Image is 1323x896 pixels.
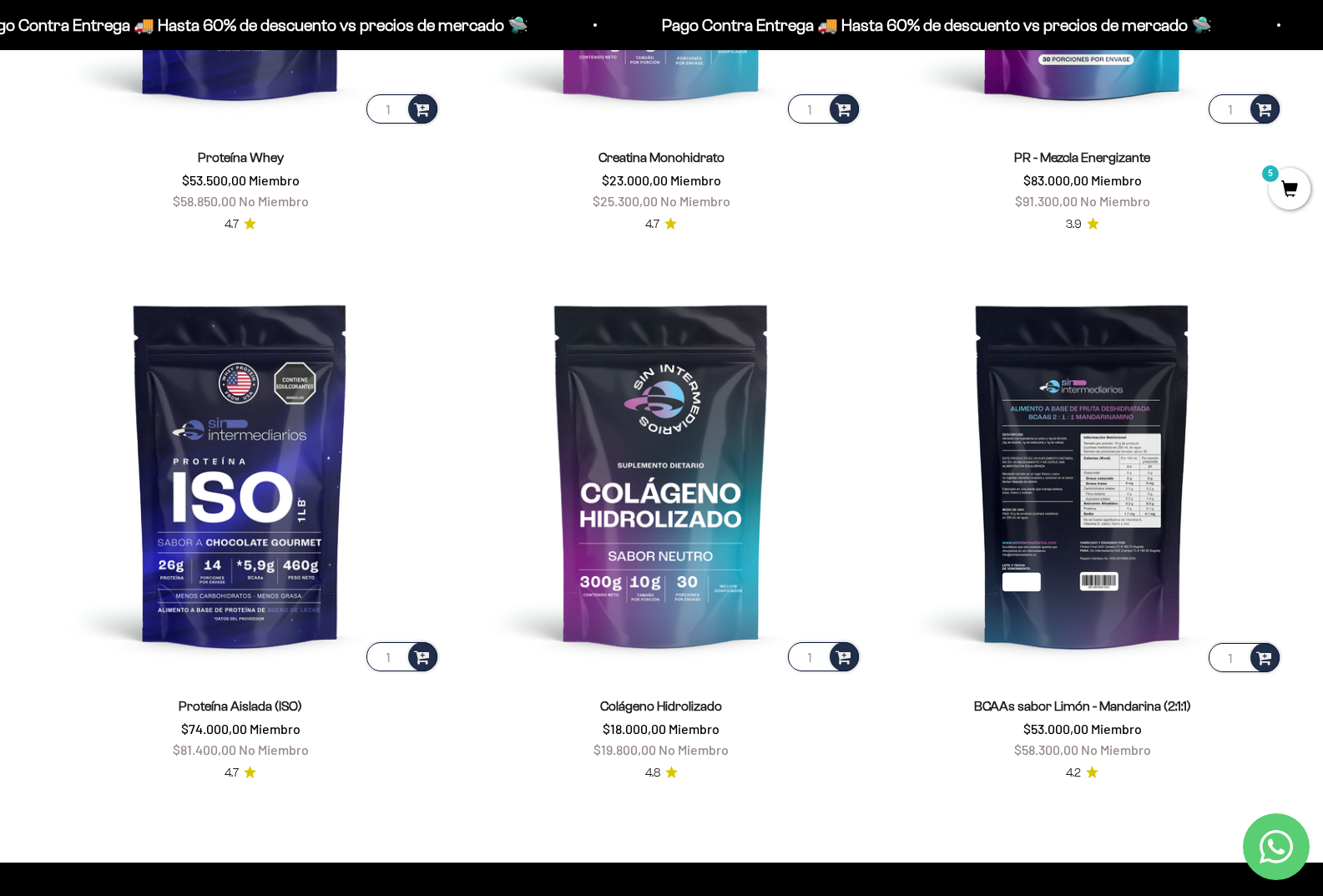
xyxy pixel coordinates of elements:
[1081,742,1151,757] span: No Miembro
[239,193,309,209] span: No Miembro
[250,721,300,737] span: Miembro
[225,764,239,782] span: 4.7
[1023,172,1088,188] span: $83.000,00
[600,699,722,713] a: Colágeno Hidrolizado
[640,12,1190,38] p: Pago Contra Entrega 🚚 Hasta 60% de descuento vs precios de mercado 🛸
[593,742,656,757] span: $19.800,00
[198,150,284,165] a: Proteína Whey
[882,274,1283,675] img: BCAAs sabor Limón - Mandarina (2:1:1)
[179,699,302,713] a: Proteína Aislada (ISO)
[239,742,309,757] span: No Miembro
[645,764,678,782] a: 4.84.8 de 5.0 estrellas
[1066,764,1098,782] a: 4.24.2 de 5.0 estrellas
[670,172,721,188] span: Miembro
[645,764,660,782] span: 4.8
[659,742,729,757] span: No Miembro
[1015,193,1078,209] span: $91.300,00
[598,150,725,165] a: Creatina Monohidrato
[1023,721,1088,737] span: $53.000,00
[974,699,1191,713] a: BCAAs sabor Limón - Mandarina (2:1:1)
[182,172,246,188] span: $53.500,00
[645,215,677,234] a: 4.74.7 de 5.0 estrellas
[602,172,668,188] span: $23.000,00
[1080,193,1150,209] span: No Miembro
[1014,150,1150,165] a: PR - Mezcla Energizante
[1091,721,1142,737] span: Miembro
[225,215,256,234] a: 4.74.7 de 5.0 estrellas
[593,193,658,209] span: $25.300,00
[1066,215,1082,234] span: 3.9
[1260,164,1280,184] mark: 5
[1066,215,1099,234] a: 3.93.9 de 5.0 estrellas
[669,721,720,737] span: Miembro
[603,721,666,737] span: $18.000,00
[1066,764,1081,782] span: 4.2
[645,215,659,234] span: 4.7
[1014,742,1078,757] span: $58.300,00
[660,193,730,209] span: No Miembro
[1269,181,1310,200] a: 5
[225,215,239,234] span: 4.7
[249,172,300,188] span: Miembro
[225,764,256,782] a: 4.74.7 de 5.0 estrellas
[1091,172,1142,188] span: Miembro
[173,742,236,757] span: $81.400,00
[181,721,247,737] span: $74.000,00
[173,193,236,209] span: $58.850,00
